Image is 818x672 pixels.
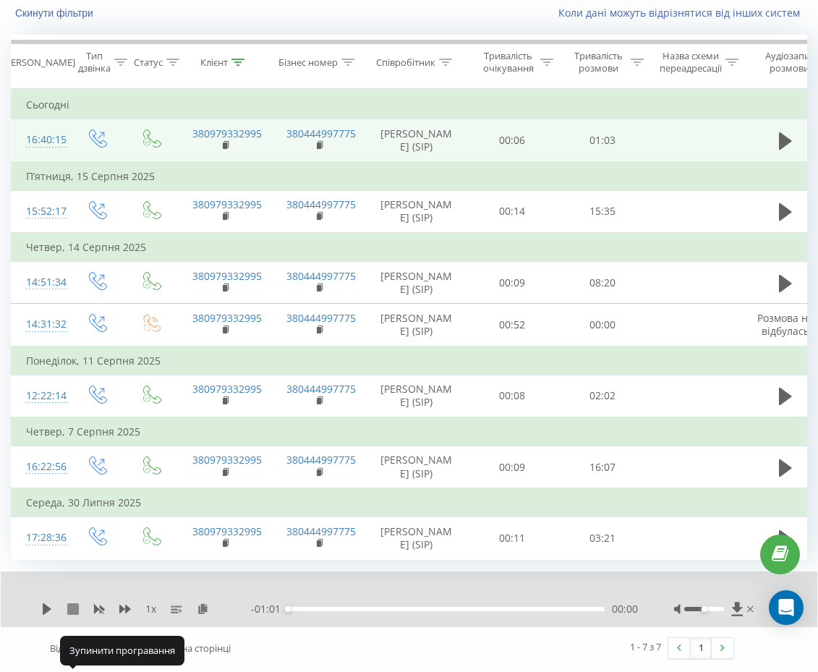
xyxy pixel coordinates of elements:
[251,602,288,616] span: - 01:01
[192,524,262,538] a: 380979332995
[26,126,55,154] div: 16:40:15
[366,190,467,233] td: [PERSON_NAME] (SIP)
[467,119,558,162] td: 00:06
[2,56,75,69] div: [PERSON_NAME]
[558,190,648,233] td: 15:35
[78,50,111,75] div: Тип дзвінка
[467,517,558,559] td: 00:11
[366,517,467,559] td: [PERSON_NAME] (SIP)
[467,375,558,417] td: 00:08
[769,590,804,625] div: Open Intercom Messenger
[192,127,262,140] a: 380979332995
[26,310,55,339] div: 14:31:32
[26,382,55,410] div: 12:22:14
[366,304,467,346] td: [PERSON_NAME] (SIP)
[26,453,55,481] div: 16:22:56
[192,453,262,467] a: 380979332995
[286,524,356,538] a: 380444997775
[145,602,156,616] span: 1 x
[26,197,55,226] div: 15:52:17
[757,311,814,338] span: Розмова не відбулась
[467,190,558,233] td: 00:14
[151,642,231,655] span: рядків на сторінці
[60,636,184,665] div: Зупинити програвання
[192,269,262,283] a: 380979332995
[558,375,648,417] td: 02:02
[192,197,262,211] a: 380979332995
[192,311,262,325] a: 380979332995
[558,446,648,489] td: 16:07
[558,119,648,162] td: 01:03
[630,639,661,654] div: 1 - 7 з 7
[286,127,356,140] a: 380444997775
[285,606,291,612] div: Accessibility label
[558,6,807,20] a: Коли дані можуть відрізнятися вiд інших систем
[570,50,627,75] div: Тривалість розмови
[558,304,648,346] td: 00:00
[558,262,648,304] td: 08:20
[467,262,558,304] td: 00:09
[11,7,101,20] button: Скинути фільтри
[286,197,356,211] a: 380444997775
[286,382,356,396] a: 380444997775
[558,517,648,559] td: 03:21
[467,446,558,489] td: 00:09
[192,382,262,396] a: 380979332995
[200,56,228,69] div: Клієнт
[26,268,55,297] div: 14:51:34
[366,262,467,304] td: [PERSON_NAME] (SIP)
[278,56,338,69] div: Бізнес номер
[366,446,467,489] td: [PERSON_NAME] (SIP)
[134,56,163,69] div: Статус
[50,642,108,655] span: Відображати
[286,453,356,467] a: 380444997775
[366,119,467,162] td: [PERSON_NAME] (SIP)
[286,269,356,283] a: 380444997775
[286,311,356,325] a: 380444997775
[26,524,55,552] div: 17:28:36
[366,375,467,417] td: [PERSON_NAME] (SIP)
[467,304,558,346] td: 00:52
[612,602,638,616] span: 00:00
[690,638,712,658] a: 1
[480,50,537,75] div: Тривалість очікування
[702,606,707,612] div: Accessibility label
[376,56,435,69] div: Співробітник
[660,50,722,75] div: Назва схеми переадресації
